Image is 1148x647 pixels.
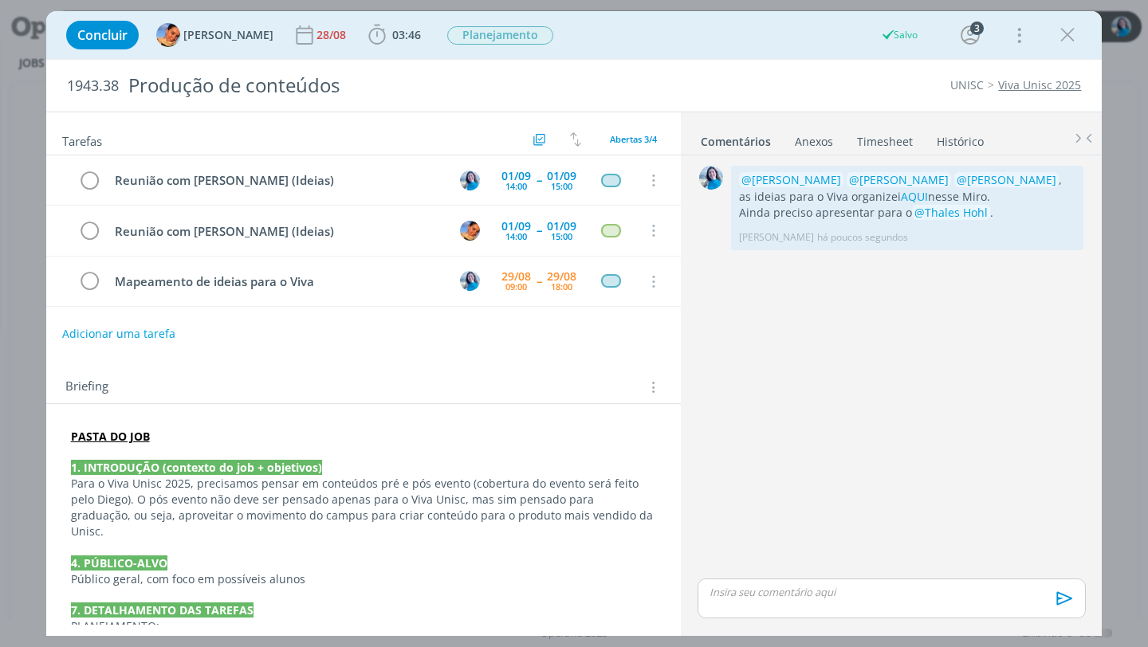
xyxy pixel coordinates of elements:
[458,168,482,192] button: E
[61,320,176,348] button: Adicionar uma tarefa
[156,23,273,47] button: L[PERSON_NAME]
[957,172,1056,187] span: @[PERSON_NAME]
[970,22,984,35] div: 3
[610,133,657,145] span: Abertas 3/4
[66,21,139,49] button: Concluir
[914,205,988,220] span: @Thales Hohl
[795,134,833,150] div: Anexos
[551,232,572,241] div: 15:00
[570,132,581,147] img: arrow-down-up.svg
[501,171,531,182] div: 01/09
[501,221,531,232] div: 01/09
[505,232,527,241] div: 14:00
[65,377,108,398] span: Briefing
[458,218,482,242] button: L
[46,11,1103,636] div: dialog
[67,77,119,95] span: 1943.38
[460,221,480,241] img: L
[122,66,652,105] div: Produção de conteúdos
[62,130,102,149] span: Tarefas
[957,22,983,48] button: 3
[950,77,984,92] a: UNISC
[71,602,254,618] strong: 7. DETALHAMENTO DAS TAREFAS
[739,230,814,245] p: [PERSON_NAME]
[392,27,421,42] span: 03:46
[77,29,128,41] span: Concluir
[71,571,657,587] p: Público geral, com foco em possíveis alunos
[447,26,553,45] span: Planejamento
[849,172,949,187] span: @[PERSON_NAME]
[505,182,527,190] div: 14:00
[71,618,657,634] p: PLANEJAMENTO:
[108,272,446,292] div: Mapeamento de ideias para o Viva
[739,205,1075,221] p: Ainda preciso apresentar para o .
[551,282,572,291] div: 18:00
[460,271,480,291] img: E
[71,460,322,475] strong: 1. INTRODUÇÃO (contexto do job + objetivos)
[699,166,723,190] img: E
[446,25,554,45] button: Planejamento
[936,127,985,150] a: Histórico
[316,29,349,41] div: 28/08
[547,171,576,182] div: 01/09
[817,230,908,245] span: há poucos segundos
[700,127,772,150] a: Comentários
[739,172,1075,205] p: , as ideias para o Viva organizei nesse Miro.
[901,189,928,204] a: AQUI
[856,127,914,150] a: Timesheet
[71,476,657,539] p: Para o Viva Unisc 2025, precisamos pensar em conteúdos pré e pós evento (cobertura do evento será...
[998,77,1081,92] a: Viva Unisc 2025
[71,429,150,444] a: PASTA DO JOB
[460,171,480,190] img: E
[71,555,167,571] strong: 4. PÚBLICO-ALVO
[537,174,541,186] span: --
[741,172,841,187] span: @[PERSON_NAME]
[364,22,425,48] button: 03:46
[547,271,576,282] div: 29/08
[458,269,482,293] button: E
[156,23,180,47] img: L
[881,28,918,42] div: Salvo
[183,29,273,41] span: [PERSON_NAME]
[501,271,531,282] div: 29/08
[551,182,572,190] div: 15:00
[108,222,446,241] div: Reunião com [PERSON_NAME] (Ideias)
[505,282,527,291] div: 09:00
[537,276,541,287] span: --
[537,225,541,236] span: --
[108,171,446,190] div: Reunião com [PERSON_NAME] (Ideias)
[547,221,576,232] div: 01/09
